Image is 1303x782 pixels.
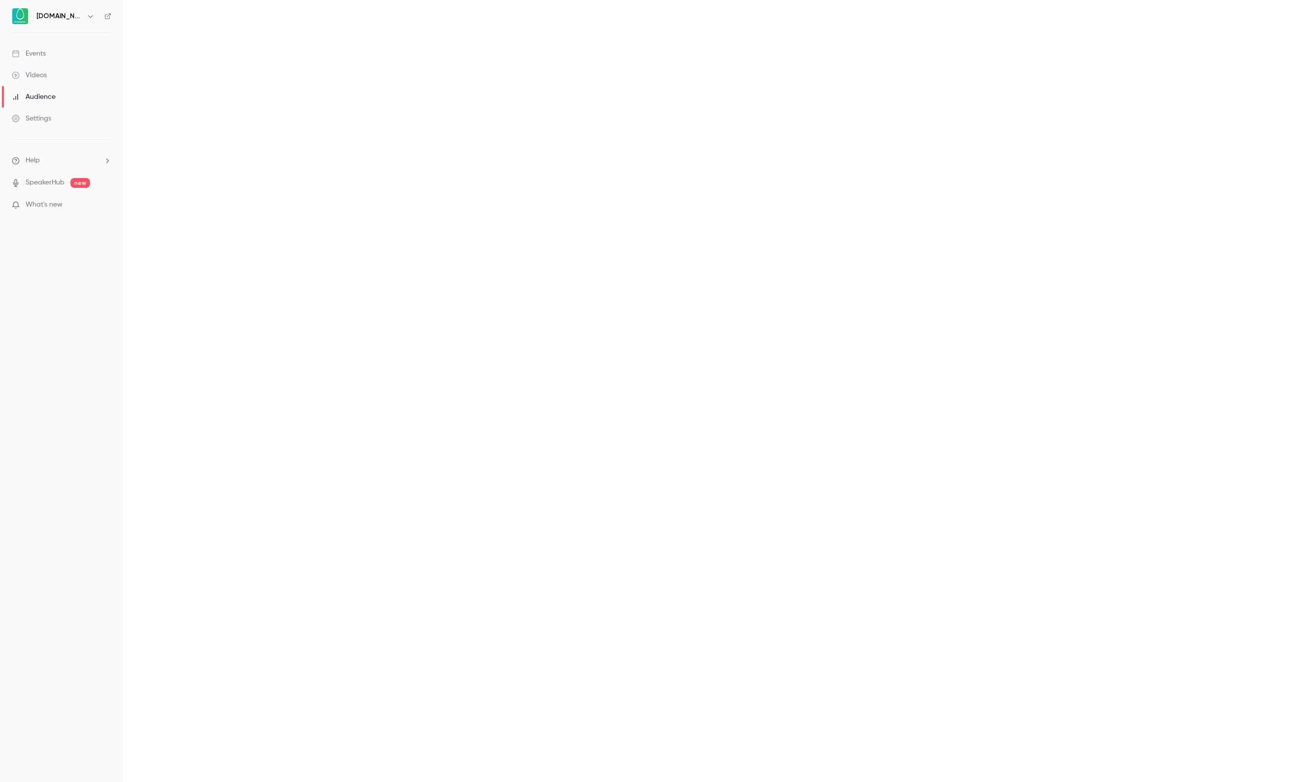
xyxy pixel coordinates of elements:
[12,70,47,80] div: Videos
[70,178,90,188] span: new
[12,92,56,102] div: Audience
[12,155,111,166] li: help-dropdown-opener
[26,200,62,210] span: What's new
[26,178,64,188] a: SpeakerHub
[12,8,28,24] img: Avokaado.io
[12,114,51,123] div: Settings
[36,11,83,21] h6: [DOMAIN_NAME]
[12,49,46,59] div: Events
[26,155,40,166] span: Help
